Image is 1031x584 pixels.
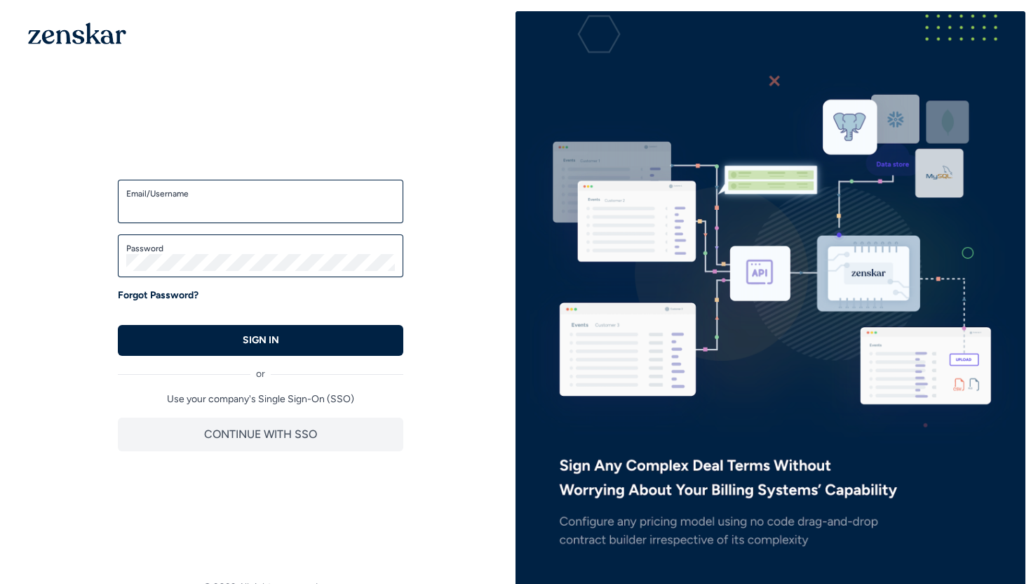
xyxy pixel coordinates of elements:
button: CONTINUE WITH SSO [118,418,403,451]
label: Email/Username [126,188,395,199]
div: or [118,356,403,381]
a: Forgot Password? [118,288,198,303]
p: SIGN IN [243,333,279,347]
button: SIGN IN [118,325,403,356]
label: Password [126,243,395,254]
p: Use your company's Single Sign-On (SSO) [118,392,403,406]
img: 1OGAJ2xQqyY4LXKgY66KYq0eOWRCkrZdAb3gUhuVAqdWPZE9SRJmCz+oDMSn4zDLXe31Ii730ItAGKgCKgCCgCikA4Av8PJUP... [28,22,126,44]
